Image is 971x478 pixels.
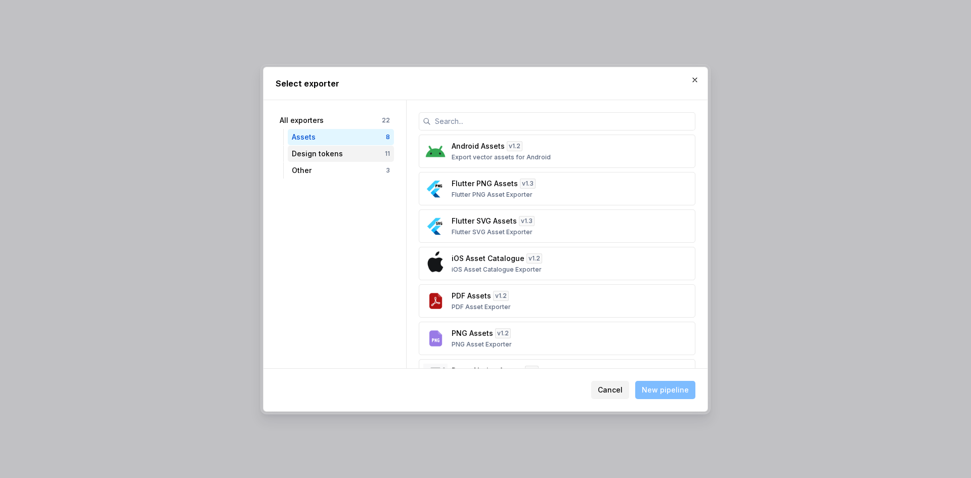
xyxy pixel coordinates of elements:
[507,141,522,151] div: v 1.2
[288,146,394,162] button: Design tokens11
[452,216,517,226] p: Flutter SVG Assets
[598,385,623,395] span: Cancel
[452,340,512,349] p: PNG Asset Exporter
[452,303,511,311] p: PDF Asset Exporter
[276,112,394,128] button: All exporters22
[452,153,551,161] p: Export vector assets for Android
[288,129,394,145] button: Assets8
[431,112,695,131] input: Search...
[276,77,695,90] h2: Select exporter
[591,381,629,399] button: Cancel
[419,209,695,243] button: Flutter SVG Assetsv1.3Flutter SVG Asset Exporter
[419,247,695,280] button: iOS Asset Cataloguev1.2iOS Asset Catalogue Exporter
[493,291,509,301] div: v 1.2
[525,366,539,376] div: v 1.1
[386,166,390,175] div: 3
[495,328,511,338] div: v 1.2
[382,116,390,124] div: 22
[385,150,390,158] div: 11
[288,162,394,179] button: Other3
[386,133,390,141] div: 8
[419,284,695,318] button: PDF Assetsv1.2PDF Asset Exporter
[419,322,695,355] button: PNG Assetsv1.2PNG Asset Exporter
[419,135,695,168] button: Android Assetsv1.2Export vector assets for Android
[520,179,536,189] div: v 1.3
[452,366,523,376] p: React Native Assets
[526,253,542,264] div: v 1.2
[292,132,386,142] div: Assets
[452,328,493,338] p: PNG Assets
[452,266,542,274] p: iOS Asset Catalogue Exporter
[419,359,695,393] button: React Native Assetsv1.1React Native Asset Exporter
[292,165,386,176] div: Other
[419,172,695,205] button: Flutter PNG Assetsv1.3Flutter PNG Asset Exporter
[452,291,491,301] p: PDF Assets
[452,141,505,151] p: Android Assets
[292,149,385,159] div: Design tokens
[452,191,533,199] p: Flutter PNG Asset Exporter
[452,179,518,189] p: Flutter PNG Assets
[452,228,533,236] p: Flutter SVG Asset Exporter
[452,253,524,264] p: iOS Asset Catalogue
[280,115,382,125] div: All exporters
[519,216,535,226] div: v 1.3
